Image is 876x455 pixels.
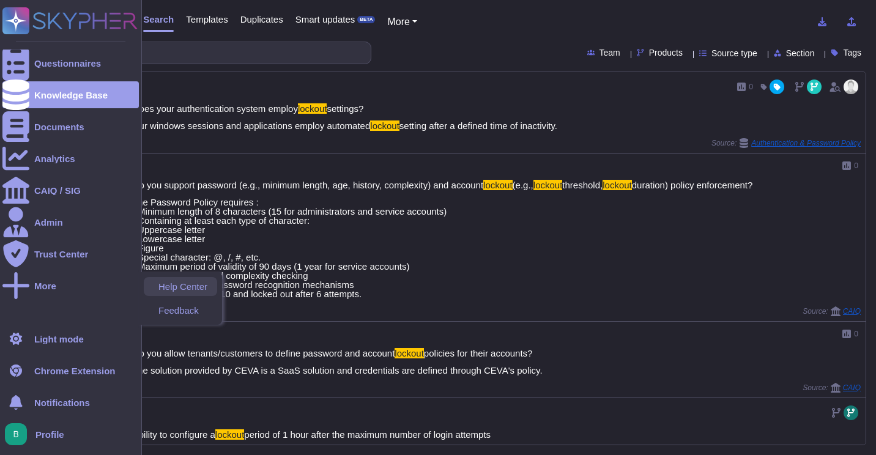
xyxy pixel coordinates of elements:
[327,103,363,114] span: settings?
[854,162,858,169] span: 0
[751,139,861,147] span: Authentication & Password Policy
[132,120,370,131] span: Our windows sessions and applications employ automated
[711,138,861,148] span: Source:
[2,357,139,384] a: Chrome Extension
[424,348,533,358] span: policies for their accounts?
[370,120,399,131] mark: lockout
[34,154,75,163] div: Analytics
[533,180,563,190] mark: lockout
[295,15,355,24] span: Smart updates
[603,180,632,190] mark: lockout
[562,180,603,190] span: threshold,
[803,383,861,393] span: Source:
[786,49,815,57] span: Section
[34,281,56,290] div: More
[133,429,215,440] span: Ability to configure a
[186,15,228,24] span: Templates
[132,365,543,375] span: The solution provided by CEVA is a SaaS solution and credentials are defined through CEVA's policy.
[48,42,358,64] input: Search a question or template...
[34,186,81,195] div: CAIQ / SIG
[34,122,84,131] div: Documents
[34,398,90,407] span: Notifications
[35,430,64,439] span: Profile
[2,81,139,108] a: Knowledge Base
[749,83,753,91] span: 0
[133,103,298,114] span: Does your authentication system employ
[711,49,757,57] span: Source type
[2,177,139,204] a: CAIQ / SIG
[34,250,88,259] div: Trust Center
[2,421,35,448] button: user
[158,282,207,291] span: Help Center
[387,17,409,27] span: More
[133,180,483,190] span: Do you support password (e.g., minimum length, age, history, complexity) and account
[158,306,199,315] span: Feedback
[2,113,139,140] a: Documents
[843,48,861,57] span: Tags
[599,48,620,57] span: Team
[844,80,858,94] img: user
[399,120,557,131] span: setting after a defined time of inactivity.
[215,429,245,440] mark: lockout
[843,308,861,315] span: CAIQ
[133,348,395,358] span: Do you allow tenants/customers to define password and account
[803,306,861,316] span: Source:
[143,15,174,24] span: Search
[34,366,116,375] div: Chrome Extension
[854,330,858,338] span: 0
[2,145,139,172] a: Analytics
[2,209,139,235] a: Admin
[298,103,327,114] mark: lockout
[357,16,375,23] div: BETA
[2,240,139,267] a: Trust Center
[34,59,101,68] div: Questionnaires
[240,15,283,24] span: Duplicates
[483,180,513,190] mark: lockout
[34,91,108,100] div: Knowledge Base
[513,180,533,190] span: (e.g.,
[5,423,27,445] img: user
[34,335,84,344] div: Light mode
[395,348,424,358] mark: lockout
[649,48,683,57] span: Products
[2,50,139,76] a: Questionnaires
[843,384,861,391] span: CAIQ
[34,218,63,227] div: Admin
[387,15,417,29] button: More
[632,180,753,190] span: duration) policy enforcement?
[244,429,491,440] span: period of 1 hour after the maximum number of login attempts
